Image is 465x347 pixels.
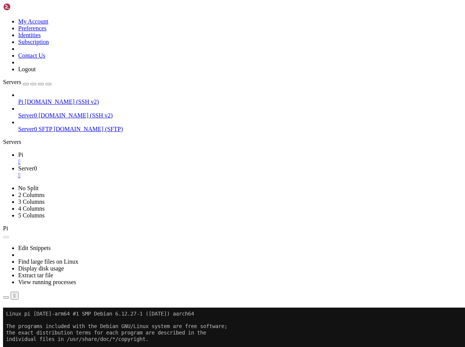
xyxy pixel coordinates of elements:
span: Pi [3,225,8,231]
span: whiskeypatriot@server0 [3,66,70,72]
x-row: Debian GNU/Linux comes with ABSOLUTELY NO WARRANTY, to the extent [3,41,366,47]
a: Pi [18,152,462,165]
a: Preferences [18,25,47,31]
x-row: -bash: local_xfer_[DOMAIN_NAME]: command not found [3,60,366,66]
a: Subscription [18,39,49,45]
a: View running processes [18,279,76,285]
img: Shellngn [3,3,47,11]
x-row: Web console: [URL] or [URL][TECHNICAL_ID] [3,53,366,60]
a: Pi [DOMAIN_NAME] (SSH v2) [18,98,462,105]
a: Server0 SFTP [DOMAIN_NAME] (SFTP) [18,126,462,133]
a: Edit Snippets [18,245,51,251]
x-row: nunchuckfusion@pi:~$ exit [3,72,366,79]
x-row: permitted by applicable law. [3,47,366,53]
span: Pi [18,98,23,105]
div: (0, 13) [3,85,6,91]
div: (26, 10) [86,66,89,72]
a: Find large files on Linux [18,258,78,265]
a: Display disk usage [18,265,64,272]
span: Server0 [18,112,37,119]
a: No Split [18,185,39,191]
li: Pi [DOMAIN_NAME] (SSH v2) [18,92,462,105]
x-row: the exact distribution terms for each program are described in the [3,22,366,28]
a:  [18,158,462,165]
x-row: Last login: [DATE] from [TECHNICAL_ID] [3,53,366,60]
span: Servers [3,79,21,85]
x-row: individual files in /usr/share/doc/*/copyright. [3,28,366,35]
x-row: : $ [3,66,366,72]
x-row: Linux pi [DATE]-arm64 #1 SMP Debian 6.12.27-1 ([DATE]) aarch64 [3,3,366,9]
span: [DOMAIN_NAME] (SSH v2) [39,112,113,119]
a: 5 Columns [18,212,45,219]
x-row: Last login: [DATE] from [TECHNICAL_ID] [3,66,366,72]
a: Logout [18,66,36,72]
span: Pi [18,152,23,158]
li: Server0 [DOMAIN_NAME] (SSH v2) [18,105,462,119]
a: My Account [18,18,49,25]
a:  [18,172,462,179]
div: Servers [3,139,462,145]
span: ~ [73,66,76,72]
li: Server0 SFTP [DOMAIN_NAME] (SFTP) [18,119,462,133]
x-row: The programs included with the Debian GNU/Linux system are free software; [3,16,366,22]
a: Identities [18,32,41,38]
span: Server0 [18,165,37,172]
span: [DOMAIN_NAME] (SFTP) [54,126,123,132]
a: Servers [3,79,52,85]
span: [DOMAIN_NAME] (SSH v2) [25,98,99,105]
a: 4 Columns [18,205,45,212]
x-row: logout [3,79,366,85]
a: Extract tar file [18,272,53,278]
a: Server0 [DOMAIN_NAME] (SSH v2) [18,112,462,119]
span: Server0 SFTP [18,126,52,132]
x-row: Linux server0 6.1.0-37-amd64 #1 SMP PREEMPT_DYNAMIC Debian 6.1.140-1 ([DATE]) x86_64 [3,3,366,9]
a: Server0 [18,165,462,179]
a: 2 Columns [18,192,45,198]
a: Contact Us [18,52,45,59]
button:  [11,292,19,300]
div:  [14,293,16,299]
a: 3 Columns [18,199,45,205]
